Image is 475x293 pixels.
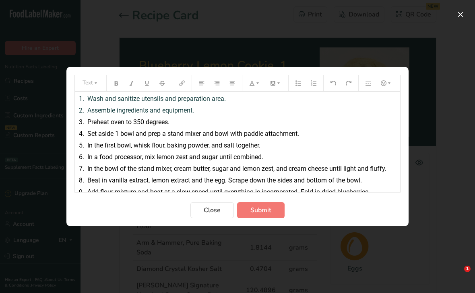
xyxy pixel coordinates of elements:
[79,107,84,114] span: 2.
[204,205,221,215] span: Close
[87,176,362,184] span: Beat in vanilla extract, lemon extract and the egg. Scrape down the sides and bottom of the bowl.
[190,202,234,218] button: Close
[87,107,194,114] span: Assemble ingredients and equipment.
[79,130,84,137] span: 4.
[87,153,263,161] span: In a food processor, mix lemon zest and sugar until combined.
[87,141,260,149] span: In the first bowl, whisk flour, baking powder, and salt together.
[87,95,226,102] span: Wash and sanitize utensils and preparation area.
[87,188,370,196] span: Add flour mixture and beat at a slow speed until everything is incorporated. Fold in dried bluebe...
[87,130,299,137] span: Set aside 1 bowl and prep a stand mixer and bowl with paddle attachment.
[79,165,84,172] span: 7.
[79,118,84,126] span: 3.
[250,205,271,215] span: Submit
[79,176,84,184] span: 8.
[79,141,84,149] span: 5.
[87,165,386,172] span: In the bowl of the stand mixer, cream butter, sugar and lemon zest, and cream cheese until light ...
[79,188,84,196] span: 9.
[464,266,471,272] span: 1
[79,95,84,102] span: 1.
[237,202,285,218] button: Submit
[79,153,84,161] span: 6.
[87,118,169,126] span: Preheat oven to 350 degrees.
[448,266,467,285] iframe: Intercom live chat
[78,77,103,90] button: Text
